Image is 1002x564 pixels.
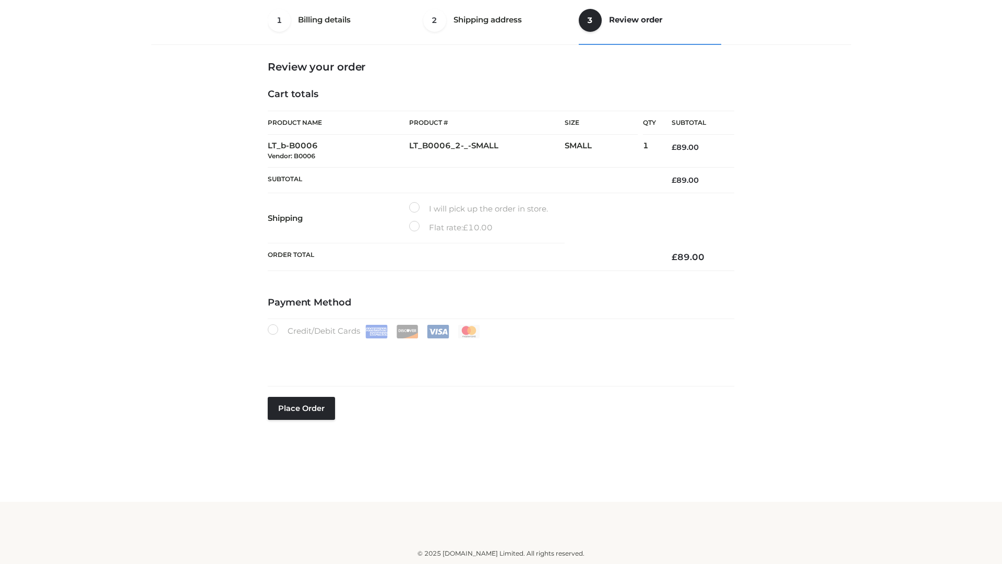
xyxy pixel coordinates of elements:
img: Discover [396,325,419,338]
img: Mastercard [458,325,480,338]
th: Qty [643,111,656,135]
td: LT_b-B0006 [268,135,409,168]
small: Vendor: B0006 [268,152,315,160]
bdi: 10.00 [463,222,493,232]
th: Subtotal [268,167,656,193]
div: © 2025 [DOMAIN_NAME] Limited. All rights reserved. [155,548,847,559]
img: Amex [365,325,388,338]
th: Product Name [268,111,409,135]
td: SMALL [565,135,643,168]
bdi: 89.00 [672,143,699,152]
td: LT_B0006_2-_-SMALL [409,135,565,168]
span: £ [672,143,676,152]
span: £ [672,175,676,185]
label: Credit/Debit Cards [268,324,481,338]
iframe: Secure payment input frame [266,336,732,374]
label: I will pick up the order in store. [409,202,548,216]
h4: Cart totals [268,89,734,100]
bdi: 89.00 [672,175,699,185]
th: Shipping [268,193,409,243]
button: Place order [268,397,335,420]
td: 1 [643,135,656,168]
h4: Payment Method [268,297,734,309]
th: Product # [409,111,565,135]
th: Size [565,111,638,135]
h3: Review your order [268,61,734,73]
th: Subtotal [656,111,734,135]
bdi: 89.00 [672,252,705,262]
label: Flat rate: [409,221,493,234]
span: £ [463,222,468,232]
img: Visa [427,325,449,338]
th: Order Total [268,243,656,271]
span: £ [672,252,677,262]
